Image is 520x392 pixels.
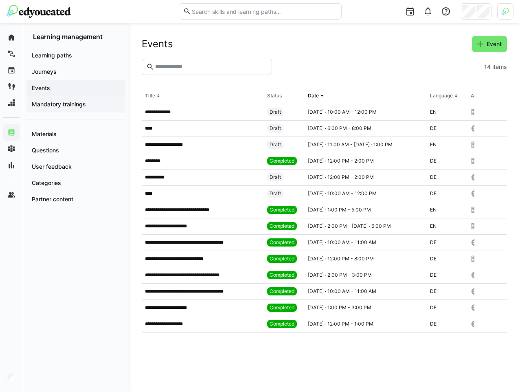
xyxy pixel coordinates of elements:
span: Draft [270,125,281,132]
span: DE [430,125,437,132]
span: [DATE] · 12:00 PM - 8:00 PM [308,255,374,262]
span: Event [485,40,503,48]
span: DE [430,288,437,295]
span: Completed [270,239,294,246]
span: Draft [270,190,281,197]
div: Access for [471,92,495,99]
span: Draft [270,141,281,148]
span: Completed [270,255,294,262]
span: Completed [270,304,294,311]
span: Completed [270,288,294,295]
span: Completed [270,272,294,278]
input: Search skills and learning paths… [191,8,337,15]
span: EN [430,141,437,148]
span: [DATE] · 1:00 PM - 5:00 PM [308,207,371,213]
h2: Events [142,38,173,50]
span: items [492,63,507,71]
span: [DATE] · 12:00 PM - 2:00 PM [308,158,374,164]
div: Title [145,92,155,99]
span: Completed [270,158,294,164]
span: [DATE] · 10:00 AM - 11:00 AM [308,239,376,246]
span: [DATE] · 2:00 PM - 3:00 PM [308,272,372,278]
span: [DATE] · 12:00 PM - 1:00 PM [308,321,373,327]
span: EN [430,207,437,213]
div: Status [267,92,282,99]
span: [DATE] · 2:00 PM - [DATE] · 6:00 PM [308,223,391,229]
span: DE [430,272,437,278]
span: Completed [270,223,294,229]
span: EN [430,223,437,229]
span: [DATE] · 10:00 AM - 12:00 PM [308,109,377,115]
span: [DATE] · 6:00 PM - 8:00 PM [308,125,371,132]
span: DE [430,304,437,311]
span: Completed [270,321,294,327]
div: Date [308,92,319,99]
span: EN [430,109,437,115]
span: [DATE] · 10:00 AM - 11:00 AM [308,288,376,295]
span: [DATE] · 12:00 PM - 2:00 PM [308,174,374,181]
span: Draft [270,174,281,181]
span: DE [430,174,437,181]
span: DE [430,239,437,246]
div: Language [430,92,453,99]
span: DE [430,190,437,197]
span: DE [430,321,437,327]
span: [DATE] · 1:00 PM - 3:00 PM [308,304,371,311]
span: 14 [484,63,491,71]
span: DE [430,255,437,262]
span: [DATE] · 11:00 AM - [DATE] · 1:00 PM [308,141,393,148]
button: Event [472,36,507,52]
span: [DATE] · 10:00 AM - 12:00 PM [308,190,377,197]
span: Draft [270,109,281,115]
span: Completed [270,207,294,213]
span: DE [430,158,437,164]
